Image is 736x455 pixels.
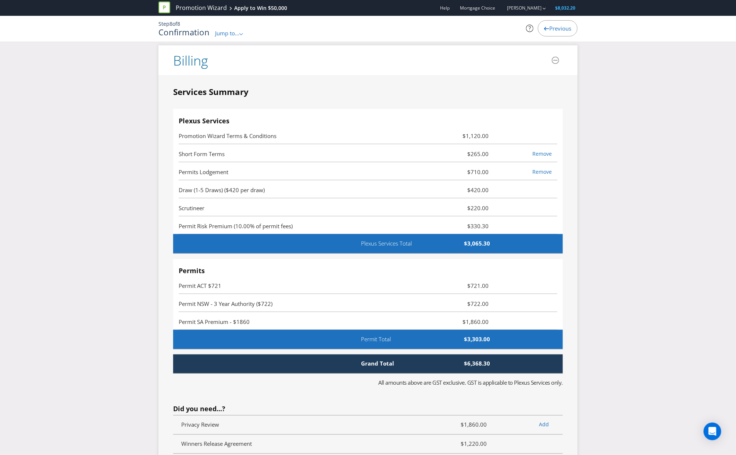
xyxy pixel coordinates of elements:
span: Promotion Wizard Terms & Conditions [179,132,276,140]
a: Promotion Wizard [176,4,227,12]
a: Remove [532,150,552,157]
h1: Confirmation [158,28,210,36]
span: $1,860.00 [430,420,492,429]
a: Remove [532,168,552,175]
div: Apply to Win $50,000 [234,4,287,12]
a: [PERSON_NAME] [500,5,542,11]
span: Previous [549,25,571,32]
span: Permit ACT $721 [179,282,221,289]
span: 8 [169,20,172,27]
span: $265.00 [431,149,494,158]
span: $420.00 [431,186,494,194]
span: $710.00 [431,167,494,176]
h3: Billing [173,53,208,68]
span: of [172,20,177,27]
span: Privacy Review [182,421,219,428]
span: $1,860.00 [431,317,494,326]
span: $6,368.30 [412,360,496,368]
span: Mortgage Choice [460,5,495,11]
span: $722.00 [431,299,494,308]
span: Permit SA Premium - $1860 [179,318,250,325]
h4: Permits [179,267,557,275]
span: Jump to... [215,29,239,37]
span: All amounts above are GST exclusive. GST is applicable to Plexus Services only. [379,379,563,387]
span: Grand Total [356,360,412,368]
span: $330.30 [431,222,494,230]
h4: Did you need...? [173,406,563,413]
span: Plexus Services Total [356,240,440,247]
span: Short Form Terms [179,150,225,158]
span: Permit Total [356,335,412,343]
div: Open Intercom Messenger [704,423,721,440]
span: $220.00 [431,204,494,212]
span: Permits Lodgement [179,168,228,176]
span: $721.00 [431,281,494,290]
span: $1,220.00 [430,440,492,448]
h4: Plexus Services [179,117,557,125]
span: Step [158,20,169,27]
span: $3,065.30 [440,240,496,247]
a: Add [539,421,549,428]
legend: Services Summary [173,86,249,98]
span: 8 [177,20,180,27]
span: Winners Release Agreement [182,440,252,448]
span: Draw (1-5 Draws) ($420 per draw) [179,186,265,194]
span: $8,032.20 [555,5,575,11]
span: Scrutineer [179,204,204,212]
span: $3,303.00 [412,335,496,343]
span: Permit Risk Premium (10.00% of permit fees) [179,222,293,230]
a: Help [440,5,450,11]
span: Permit NSW - 3 Year Authority ($722) [179,300,272,307]
span: $1,120.00 [431,131,494,140]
